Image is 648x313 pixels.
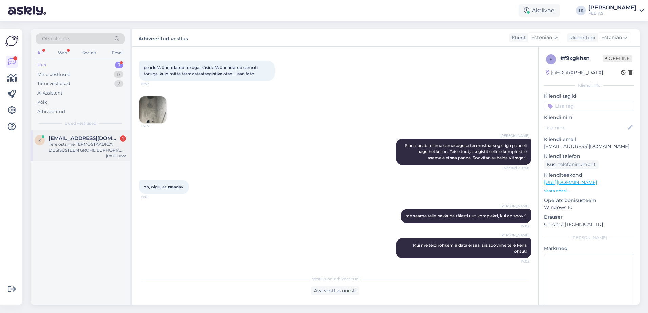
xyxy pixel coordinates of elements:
[114,80,123,87] div: 2
[311,286,359,295] div: Ava vestlus uuesti
[504,165,529,170] span: Nähtud ✓ 17:01
[544,92,634,100] p: Kliendi tag'id
[110,48,125,57] div: Email
[49,135,119,141] span: katrin.proomet@gmail.com
[5,35,18,47] img: Askly Logo
[544,136,634,143] p: Kliendi email
[38,138,41,143] span: k
[405,213,527,218] span: me saame teile pakkuda täiesti uut komplekti, kui on soov :)
[519,4,560,17] div: Aktiivne
[139,96,166,123] img: Attachment
[120,135,126,142] div: 1
[141,124,167,129] span: 16:57
[81,48,98,57] div: Socials
[531,34,552,41] span: Estonian
[504,259,529,264] span: 17:02
[500,133,529,138] span: [PERSON_NAME]
[544,188,634,194] p: Vaata edasi ...
[588,11,636,16] div: FEB AS
[509,34,526,41] div: Klient
[114,71,123,78] div: 0
[544,214,634,221] p: Brauser
[37,108,65,115] div: Arhiveeritud
[588,5,644,16] a: [PERSON_NAME]FEB AS
[544,197,634,204] p: Operatsioonisüsteem
[576,6,586,15] div: TK
[544,172,634,179] p: Klienditeekond
[601,34,622,41] span: Estonian
[544,153,634,160] p: Kliendi telefon
[405,143,528,160] span: Sinna peab tellima samasuguse termostaatsegistiga paneeli nagu hetkel on. Teise tootja segistit s...
[500,204,529,209] span: [PERSON_NAME]
[544,179,597,185] a: [URL][DOMAIN_NAME]
[560,54,603,62] div: # f9xgkhsn
[603,55,632,62] span: Offline
[550,57,552,62] span: f
[544,204,634,211] p: Windows 10
[115,62,123,68] div: 1
[106,153,126,159] div: [DATE] 11:22
[544,160,599,169] div: Küsi telefoninumbrit
[544,101,634,111] input: Lisa tag
[49,141,126,153] div: Tere ostsime TERMOSTAADIGA DUŠISÜSTEEM GROHE EUPHORIA 260 TILAGA Torumees paigaldas [PERSON_NAME]...
[138,33,188,42] label: Arhiveeritud vestlus
[57,48,68,57] div: Web
[544,221,634,228] p: Chrome [TECHNICAL_ID]
[65,120,96,126] span: Uued vestlused
[144,65,259,76] span: peadušš ühendatud toruga. käsidušš ühendatud samuti toruga, kuid mitte termostaatsegistika otse. ...
[544,245,634,252] p: Märkmed
[567,34,595,41] div: Klienditugi
[544,143,634,150] p: [EMAIL_ADDRESS][DOMAIN_NAME]
[141,194,166,200] span: 17:01
[141,81,166,86] span: 16:57
[144,184,184,189] span: oh, olgu, arusaadav.
[588,5,636,11] div: [PERSON_NAME]
[544,114,634,121] p: Kliendi nimi
[37,80,70,87] div: Tiimi vestlused
[36,48,44,57] div: All
[504,224,529,229] span: 17:02
[544,82,634,88] div: Kliendi info
[312,276,359,282] span: Vestlus on arhiveeritud
[37,99,47,106] div: Kõik
[546,69,603,76] div: [GEOGRAPHIC_DATA]
[544,124,627,131] input: Lisa nimi
[37,62,46,68] div: Uus
[413,243,528,254] span: Kui me teid rohkem aidata ei saa, siis soovime teile kena õhtut!
[37,71,71,78] div: Minu vestlused
[42,35,69,42] span: Otsi kliente
[500,233,529,238] span: [PERSON_NAME]
[37,90,62,97] div: AI Assistent
[544,235,634,241] div: [PERSON_NAME]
